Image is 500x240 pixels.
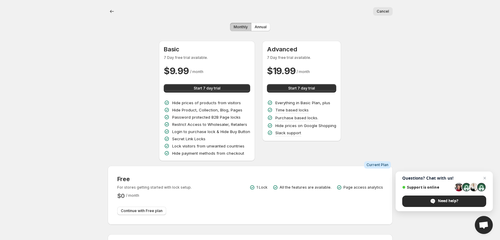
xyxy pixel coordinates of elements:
div: Need help? [402,196,486,207]
p: Lock visitors from unwanted countries [172,143,244,149]
p: Page access analytics [343,185,383,190]
p: Password protected B2B Page locks [172,114,241,120]
span: / month [190,69,203,74]
span: Questions? Chat with us! [402,176,486,181]
span: Need help? [438,198,458,204]
button: Monthly [230,23,251,31]
span: Annual [255,25,267,29]
p: Secret Link Locks [172,136,205,142]
div: Open chat [475,216,493,234]
h2: $ 0 [117,192,125,199]
button: Continue with Free plan [117,207,166,215]
span: Current Plan [367,163,388,167]
span: Start 7 day trial [288,86,315,91]
h2: $ 9.99 [164,65,189,77]
p: Time based locks [275,107,309,113]
p: Hide prices of products from visitors [172,100,241,106]
p: Hide Product, Collection, Blog, Pages [172,107,242,113]
span: Start 7 day trial [194,86,220,91]
p: Hide payment methods from checkout [172,150,244,156]
p: 7 Day free trial available. [164,55,250,60]
p: Purchase based locks. [275,115,318,121]
p: For stores getting started with lock setup. [117,185,192,190]
span: / month [297,69,310,74]
span: Monthly [234,25,248,29]
button: Back [108,7,116,16]
p: Hide prices on Google Shopping [275,123,336,129]
span: Cancel [377,9,389,14]
h2: $ 19.99 [267,65,295,77]
p: All the features are available. [280,185,331,190]
p: Slack support [275,130,301,136]
p: Everything in Basic Plan, plus [275,100,330,106]
button: Start 7 day trial [164,84,250,93]
span: Close chat [481,175,488,182]
span: / month [126,193,139,198]
span: Continue with Free plan [121,208,163,213]
span: Support is online [402,185,453,190]
button: Start 7 day trial [267,84,336,93]
button: Cancel [373,7,393,16]
h3: Free [117,175,192,183]
h3: Advanced [267,46,336,53]
h3: Basic [164,46,250,53]
p: 7 Day free trial available. [267,55,336,60]
button: Annual [251,23,270,31]
p: Restrict Access to Wholesaler, Retailers [172,121,247,127]
p: 1 Lock [256,185,268,190]
p: Login to purchase lock & Hide Buy Button [172,129,250,135]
